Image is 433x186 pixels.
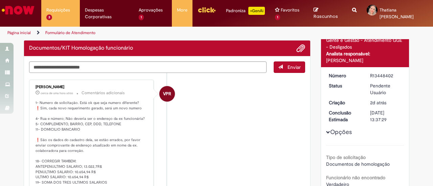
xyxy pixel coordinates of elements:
div: Vanessa Paiva Ribeiro [159,86,175,102]
dt: Número [324,72,365,79]
span: More [177,7,187,14]
span: Thatiana [PERSON_NAME] [380,7,414,20]
div: R13448402 [370,72,402,79]
span: Documentos de homologação [326,161,390,167]
time: 26/08/2025 13:44:50 [370,100,386,106]
a: Rascunhos [314,7,342,20]
textarea: Digite sua mensagem aqui... [29,61,267,73]
img: ServiceNow [1,3,36,17]
span: Despesas Corporativas [85,7,129,20]
span: VPR [163,86,171,102]
span: Aprovações [139,7,163,14]
div: Pendente Usuário [370,82,402,96]
span: Rascunhos [314,13,338,20]
b: Tipo de solicitação [326,154,366,160]
span: 1 [275,15,280,20]
dt: Status [324,82,365,89]
div: Padroniza [226,7,265,15]
div: [PERSON_NAME] [326,57,404,64]
div: [PERSON_NAME] [36,85,148,89]
b: Funcionário não encontrado [326,175,385,181]
dt: Criação [324,99,365,106]
span: 2d atrás [370,100,386,106]
div: [DATE] 13:37:29 [370,109,402,123]
span: 3 [46,15,52,20]
span: Enviar [288,64,301,70]
div: Analista responsável: [326,50,404,57]
ul: Trilhas de página [5,27,283,39]
span: Requisições [46,7,70,14]
small: Comentários adicionais [82,90,125,96]
span: 1 [139,15,144,20]
time: 28/08/2025 10:23:37 [41,91,73,95]
div: Gente e Gestão - Atendimento GGE - Desligados [326,37,404,50]
button: Adicionar anexos [296,44,305,53]
p: +GenAi [248,7,265,15]
dt: Conclusão Estimada [324,109,365,123]
span: cerca de uma hora atrás [41,91,73,95]
span: Favoritos [281,7,299,14]
div: 26/08/2025 13:44:50 [370,99,402,106]
a: Formulário de Atendimento [45,30,95,35]
img: click_logo_yellow_360x200.png [198,5,216,15]
a: Página inicial [7,30,31,35]
button: Enviar [274,61,305,73]
h2: Documentos/KIT Homologação funcionário Histórico de tíquete [29,45,133,51]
